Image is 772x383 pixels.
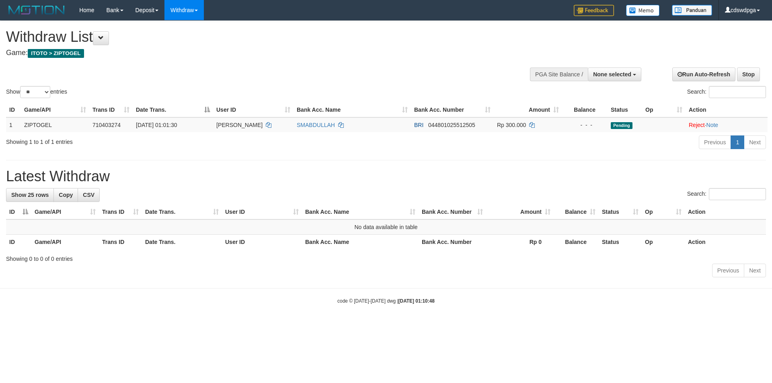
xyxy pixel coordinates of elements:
[83,192,94,198] span: CSV
[599,235,642,250] th: Status
[744,135,766,149] a: Next
[642,102,686,117] th: Op: activate to sort column ascending
[685,205,766,219] th: Action
[142,235,222,250] th: Date Trans.
[562,102,608,117] th: Balance
[744,264,766,277] a: Next
[6,219,766,235] td: No data available in table
[31,205,99,219] th: Game/API: activate to sort column ascending
[554,205,599,219] th: Balance: activate to sort column ascending
[689,122,705,128] a: Reject
[554,235,599,250] th: Balance
[20,86,50,98] select: Showentries
[21,117,89,132] td: ZIPTOGEL
[599,205,642,219] th: Status: activate to sort column ascending
[216,122,263,128] span: [PERSON_NAME]
[428,122,475,128] span: Copy 044801025512505 to clipboard
[6,4,67,16] img: MOTION_logo.png
[706,122,719,128] a: Note
[28,49,84,58] span: ITOTO > ZIPTOGEL
[21,102,89,117] th: Game/API: activate to sort column ascending
[99,235,142,250] th: Trans ID
[78,188,100,202] a: CSV
[642,235,685,250] th: Op
[687,86,766,98] label: Search:
[6,86,67,98] label: Show entries
[6,252,766,263] div: Showing 0 to 0 of 0 entries
[294,102,411,117] th: Bank Acc. Name: activate to sort column ascending
[608,102,642,117] th: Status
[530,68,588,81] div: PGA Site Balance /
[611,122,632,129] span: Pending
[414,122,423,128] span: BRI
[687,188,766,200] label: Search:
[302,205,419,219] th: Bank Acc. Name: activate to sort column ascending
[6,135,316,146] div: Showing 1 to 1 of 1 entries
[297,122,335,128] a: SMABDULLAH
[709,86,766,98] input: Search:
[31,235,99,250] th: Game/API
[89,102,133,117] th: Trans ID: activate to sort column ascending
[213,102,294,117] th: User ID: activate to sort column ascending
[59,192,73,198] span: Copy
[419,205,486,219] th: Bank Acc. Number: activate to sort column ascending
[672,5,712,16] img: panduan.png
[565,121,604,129] div: - - -
[92,122,121,128] span: 710403274
[11,192,49,198] span: Show 25 rows
[99,205,142,219] th: Trans ID: activate to sort column ascending
[398,298,435,304] strong: [DATE] 01:10:48
[222,235,302,250] th: User ID
[6,235,31,250] th: ID
[588,68,641,81] button: None selected
[142,205,222,219] th: Date Trans.: activate to sort column ascending
[337,298,435,304] small: code © [DATE]-[DATE] dwg |
[593,71,631,78] span: None selected
[642,205,685,219] th: Op: activate to sort column ascending
[731,135,744,149] a: 1
[686,102,768,117] th: Action
[672,68,735,81] a: Run Auto-Refresh
[699,135,731,149] a: Previous
[497,122,526,128] span: Rp 300.000
[494,102,562,117] th: Amount: activate to sort column ascending
[6,168,766,184] h1: Latest Withdraw
[6,205,31,219] th: ID: activate to sort column descending
[486,235,554,250] th: Rp 0
[709,188,766,200] input: Search:
[53,188,78,202] a: Copy
[685,235,766,250] th: Action
[6,102,21,117] th: ID
[6,117,21,132] td: 1
[133,102,213,117] th: Date Trans.: activate to sort column descending
[136,122,177,128] span: [DATE] 01:01:30
[411,102,494,117] th: Bank Acc. Number: activate to sort column ascending
[222,205,302,219] th: User ID: activate to sort column ascending
[6,188,54,202] a: Show 25 rows
[486,205,554,219] th: Amount: activate to sort column ascending
[302,235,419,250] th: Bank Acc. Name
[574,5,614,16] img: Feedback.jpg
[6,29,507,45] h1: Withdraw List
[626,5,660,16] img: Button%20Memo.svg
[686,117,768,132] td: ·
[419,235,486,250] th: Bank Acc. Number
[6,49,507,57] h4: Game:
[712,264,744,277] a: Previous
[737,68,760,81] a: Stop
